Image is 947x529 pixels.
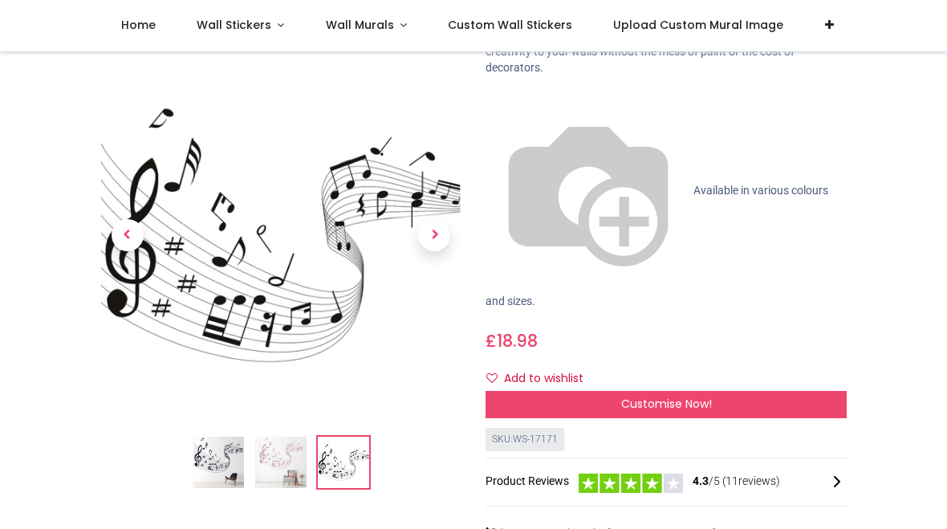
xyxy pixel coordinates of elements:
[193,437,244,489] img: Music Score Musical Notes Wall Sticker
[693,474,780,490] span: /5 ( 11 reviews)
[408,109,462,362] a: Next
[486,372,498,384] i: Add to wishlist
[326,17,394,33] span: Wall Murals
[255,437,307,489] img: WS-17171-02
[486,471,847,493] div: Product Reviews
[100,109,155,362] a: Previous
[497,329,538,352] span: 18.98
[486,329,538,352] span: £
[693,474,709,487] span: 4.3
[197,17,271,33] span: Wall Stickers
[121,17,156,33] span: Home
[486,365,597,393] button: Add to wishlistAdd to wishlist
[621,396,712,412] span: Customise Now!
[112,220,144,252] span: Previous
[486,88,691,294] img: color-wheel.png
[486,428,564,451] div: SKU: WS-17171
[318,437,369,489] img: WS-17171-03
[418,220,450,252] span: Next
[448,17,572,33] span: Custom Wall Stickers
[613,17,783,33] span: Upload Custom Mural Image
[100,55,461,417] img: WS-17171-03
